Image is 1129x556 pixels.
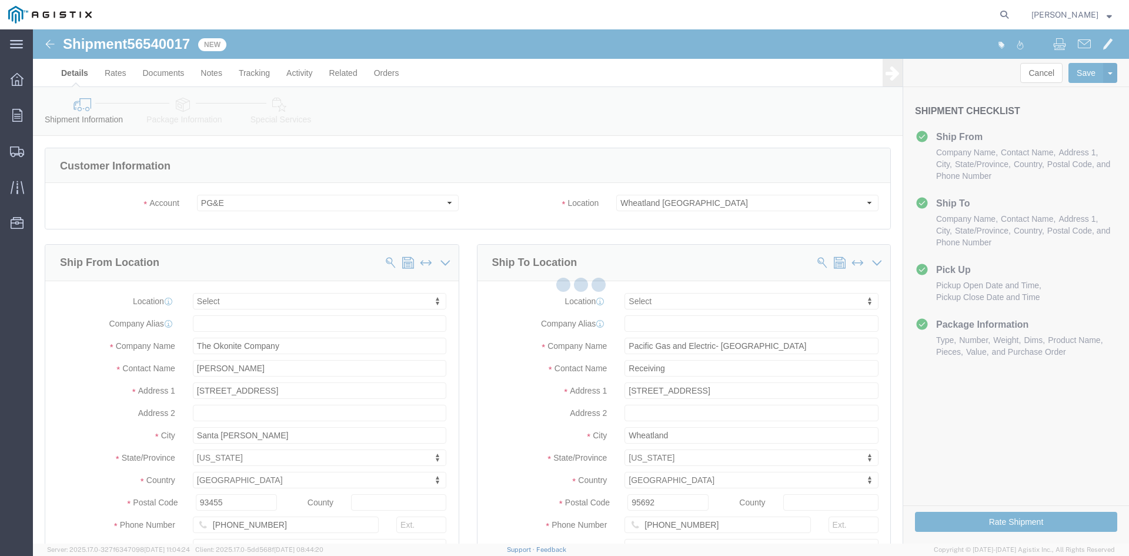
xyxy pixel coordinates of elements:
[144,546,190,553] span: [DATE] 11:04:24
[934,545,1115,555] span: Copyright © [DATE]-[DATE] Agistix Inc., All Rights Reserved
[507,546,536,553] a: Support
[1031,8,1113,22] button: [PERSON_NAME]
[47,546,190,553] span: Server: 2025.17.0-327f6347098
[1031,8,1098,21] span: Mario Castellanos
[8,6,92,24] img: logo
[195,546,323,553] span: Client: 2025.17.0-5dd568f
[536,546,566,553] a: Feedback
[274,546,323,553] span: [DATE] 08:44:20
